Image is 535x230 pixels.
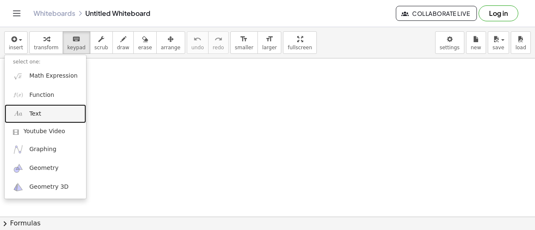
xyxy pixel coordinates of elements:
span: fullscreen [288,45,312,51]
span: save [492,45,504,51]
span: scrub [94,45,108,51]
a: Function [5,86,86,104]
span: draw [117,45,130,51]
button: scrub [90,31,113,54]
button: settings [435,31,464,54]
img: Aa.png [13,109,23,119]
a: Graphing [5,140,86,159]
button: keyboardkeypad [63,31,90,54]
span: Collaborate Live [403,10,470,17]
span: load [515,45,526,51]
span: keypad [67,45,86,51]
img: ggb-3d.svg [13,182,23,192]
i: redo [214,34,222,44]
span: Youtube Video [23,127,65,136]
span: Function [29,91,54,99]
button: format_sizesmaller [230,31,258,54]
button: arrange [156,31,185,54]
a: Text [5,104,86,123]
button: save [488,31,509,54]
a: Geometry 3D [5,178,86,197]
i: format_size [240,34,248,44]
span: arrange [161,45,181,51]
a: Geometry [5,159,86,178]
button: Toggle navigation [10,7,23,20]
span: settings [440,45,460,51]
i: undo [194,34,201,44]
button: draw [112,31,134,54]
button: Log in [479,5,518,21]
span: insert [9,45,23,51]
button: fullscreen [283,31,316,54]
span: undo [191,45,204,51]
span: Geometry [29,164,59,172]
button: load [511,31,531,54]
span: Math Expression [29,72,77,80]
a: Whiteboards [33,9,75,18]
span: erase [138,45,152,51]
i: keyboard [72,34,80,44]
span: new [471,45,481,51]
li: select one: [5,57,86,67]
button: redoredo [208,31,229,54]
button: new [466,31,486,54]
button: transform [29,31,63,54]
span: larger [262,45,277,51]
button: erase [133,31,156,54]
span: smaller [235,45,253,51]
img: sqrt_x.png [13,71,23,81]
button: Collaborate Live [396,6,477,21]
span: transform [34,45,59,51]
span: redo [213,45,224,51]
button: format_sizelarger [257,31,281,54]
a: Math Expression [5,67,86,86]
span: Text [29,110,41,118]
button: insert [4,31,28,54]
i: format_size [265,34,273,44]
button: undoundo [187,31,209,54]
img: ggb-graphing.svg [13,144,23,154]
span: Geometry 3D [29,183,69,191]
img: f_x.png [13,90,23,100]
img: ggb-geometry.svg [13,163,23,174]
a: Youtube Video [5,123,86,140]
span: Graphing [29,145,56,154]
